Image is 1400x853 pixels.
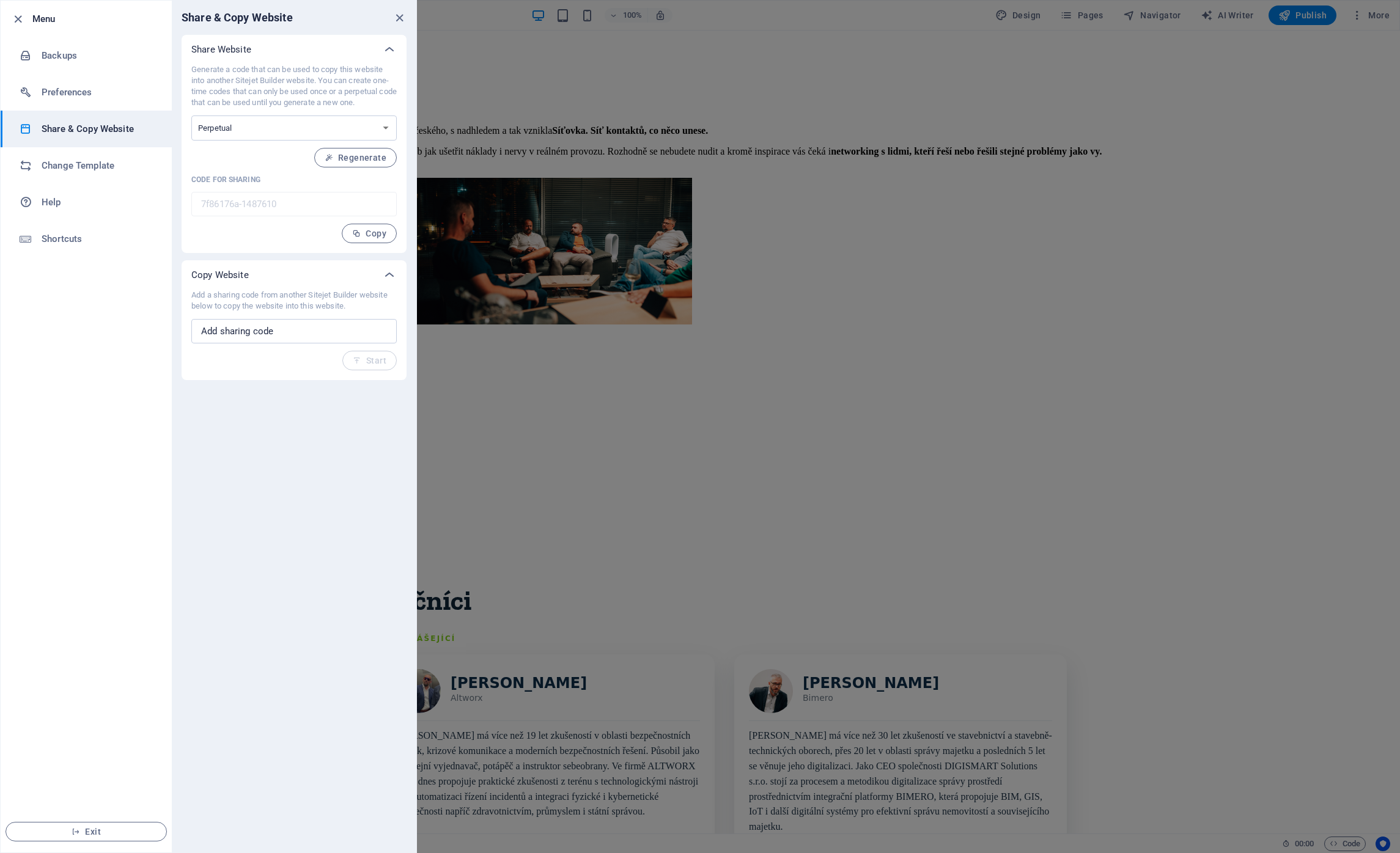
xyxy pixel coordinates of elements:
span: Copy [352,229,386,238]
p: Share Website [191,43,251,56]
h6: Menu [32,12,162,26]
button: Copy [342,224,397,243]
span: Exit [16,827,157,837]
h6: Preferences [42,85,155,100]
span: Regenerate [325,153,386,163]
button: Exit [6,822,167,841]
p: Code for sharing [191,175,397,185]
p: Copy Website [191,269,249,281]
div: Copy Website [182,260,407,290]
h6: Shortcuts [42,232,155,246]
input: Add sharing code [191,319,397,343]
a: Skip to main content [5,5,86,15]
button: Regenerate [314,148,397,167]
button: close [392,10,407,25]
h6: Change Template [42,158,155,173]
p: Generate a code that can be used to copy this website into another Sitejet Builder website. You c... [191,64,397,108]
div: Share Website [182,35,407,64]
h6: Backups [42,48,155,63]
h6: Share & Copy Website [182,10,293,25]
p: Add a sharing code from another Sitejet Builder website below to copy the website into this website. [191,290,397,312]
a: Help [1,184,172,221]
h6: Share & Copy Website [42,122,155,136]
h6: Help [42,195,155,210]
